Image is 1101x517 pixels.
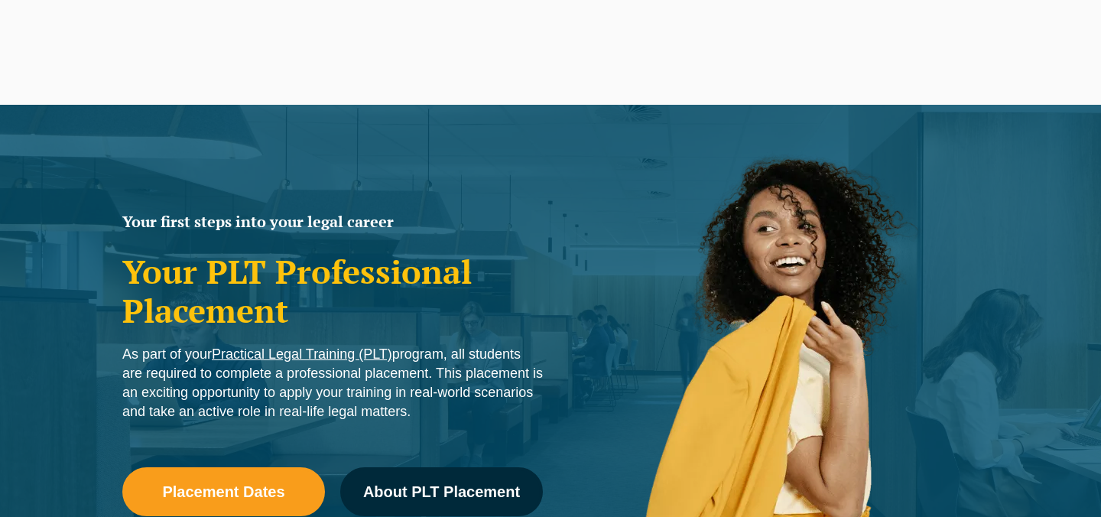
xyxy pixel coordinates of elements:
[363,484,520,499] span: About PLT Placement
[122,252,543,330] h1: Your PLT Professional Placement
[122,214,543,229] h2: Your first steps into your legal career
[162,484,284,499] span: Placement Dates
[212,346,392,362] a: Practical Legal Training (PLT)
[340,467,543,516] a: About PLT Placement
[122,346,543,419] span: As part of your program, all students are required to complete a professional placement. This pla...
[122,467,325,516] a: Placement Dates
